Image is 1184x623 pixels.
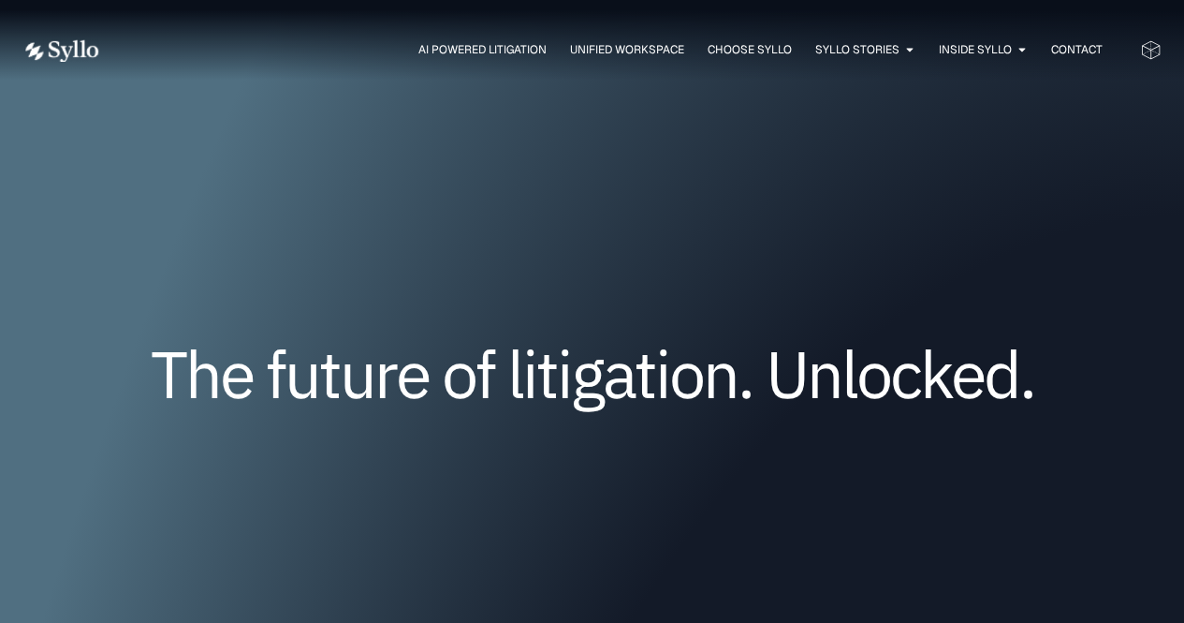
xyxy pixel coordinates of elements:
[135,343,1049,405] h1: The future of litigation. Unlocked.
[137,41,1103,59] div: Menu Toggle
[570,41,684,58] a: Unified Workspace
[815,41,899,58] a: Syllo Stories
[22,39,99,63] img: white logo
[939,41,1012,58] a: Inside Syllo
[1051,41,1103,58] a: Contact
[137,41,1103,59] nav: Menu
[418,41,547,58] a: AI Powered Litigation
[708,41,792,58] a: Choose Syllo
